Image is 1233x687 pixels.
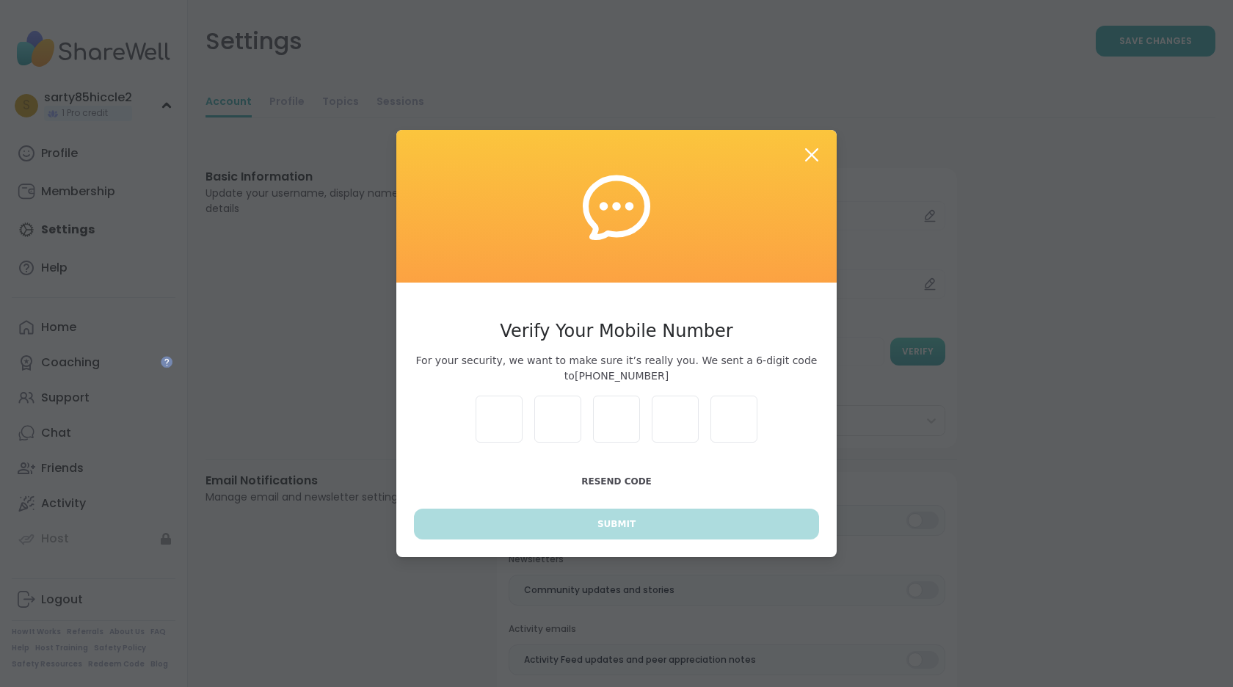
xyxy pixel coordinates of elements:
[161,356,172,368] iframe: Spotlight
[414,466,819,497] button: Resend Code
[597,517,636,531] span: Submit
[414,318,819,344] h3: Verify Your Mobile Number
[581,476,652,487] span: Resend Code
[414,353,819,384] span: For your security, we want to make sure it’s really you. We sent a 6-digit code to [PHONE_NUMBER]
[414,509,819,539] button: Submit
